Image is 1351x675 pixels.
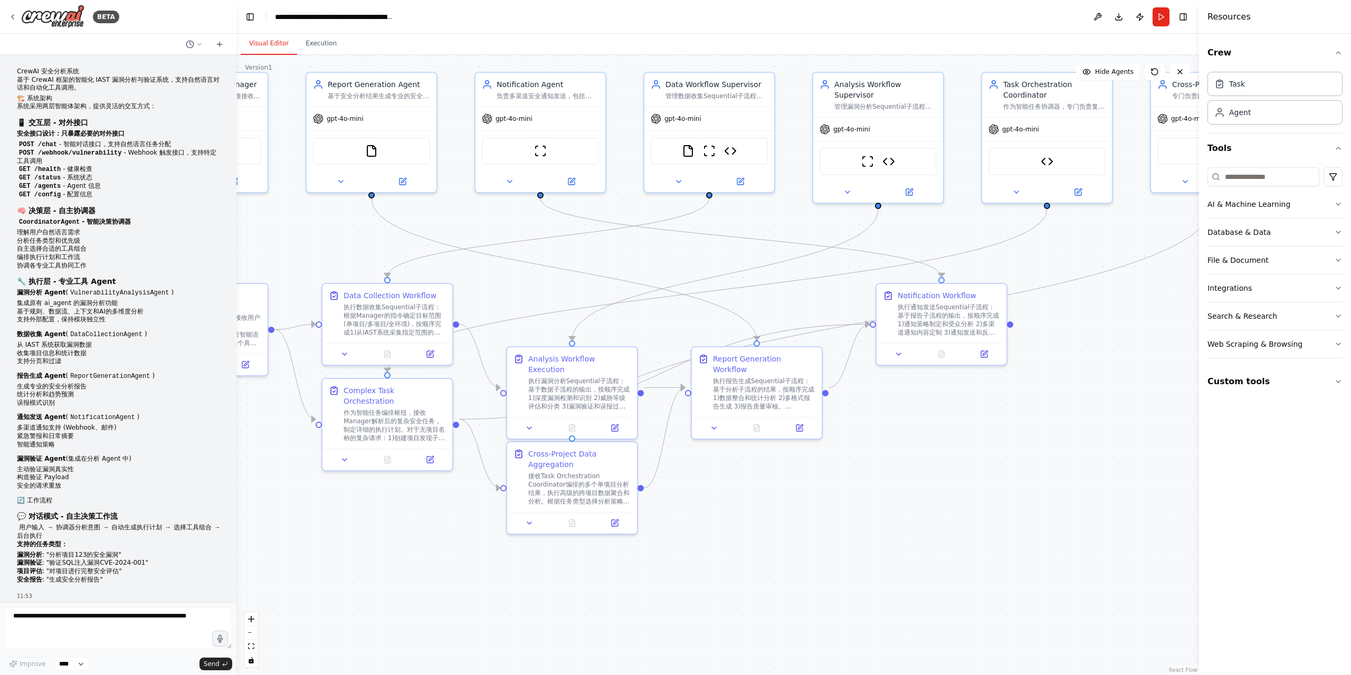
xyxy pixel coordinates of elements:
li: 生成专业的安全分析报告 [17,383,220,391]
div: 基于安全分析结果生成专业的安全分析报告，包含 {project_name} 项目的漏洞统计分析、趋势预测、误报模式识别，输出结构化的安全报告和可视化图表 [328,92,430,100]
div: Cross-Project Data Analyst [1172,79,1274,90]
button: Open in side panel [541,175,601,188]
h3: 📱 交互层 - 对外接口 [17,117,220,128]
span: Improve [20,660,45,668]
button: No output available [919,348,964,360]
button: Open in side panel [1048,186,1108,198]
button: No output available [365,453,410,466]
li: - Webhook 触发接口，支持特定工具调用 [17,149,220,166]
div: Web Scraping & Browsing [1207,339,1302,349]
div: Analysis Workflow Supervisor管理漏洞分析Sequential子流程，接收Manager和数据子流程的输入，协调{project_name}项目的漏洞检测→威胁评估→风... [812,72,944,204]
div: 执行数据收集Sequential子流程：根据Manager的指令确定目标范围(单项目/多项目/全环境)，按顺序完成1)从IAST系统采集指定范围的原始安全数据，支持单项目精确采集或跨项目批量采集... [344,303,446,337]
li: : "对项目进行完整安全评估" [17,567,220,576]
div: Analysis Workflow Execution执行漏洞分析Sequential子流程：基于数据子流程的输出，按顺序完成1)深度漏洞检测和识别 2)威胁等级评估和分类 3)漏洞验证和误报过... [506,346,638,440]
li: : "分析项目123的安全漏洞" [17,551,220,559]
button: zoom out [244,626,258,640]
li: 从 IAST 系统获取漏洞数据 [17,341,220,349]
div: Tools [1207,163,1343,367]
p: ( ) [17,413,220,422]
div: Crew [1207,68,1343,133]
button: Hide right sidebar [1176,9,1191,24]
div: 11:53 [17,592,220,600]
button: fit view [244,640,258,653]
button: Open in side panel [412,453,448,466]
button: Execution [297,33,345,55]
code: POST /webhook/vulnerability [17,148,123,158]
div: Data Collection Workflow执行数据收集Sequential子流程：根据Manager的指令确定目标范围(单项目/多项目/全环境)，按顺序完成1)从IAST系统采集指定范围的... [321,283,453,366]
div: Analysis Workflow Execution [528,354,631,375]
div: Report Generation Workflow [713,354,815,375]
div: Search & Research [1207,311,1277,321]
h1: CrewAI 安全分析系统 [17,68,220,76]
code: GET /agents [17,182,63,191]
button: Open in side panel [373,175,432,188]
li: : "验证SQL注入漏洞CVE-2024-001" [17,559,220,567]
li: 智能通知策略 [17,441,220,449]
div: 执行报告生成Sequential子流程：基于分析子流程的结果，按顺序完成1)数据整合和统计分析 2)多格式报告生成 3)报告质量审核。[PERSON_NAME]Manager的报告要求和{not... [713,377,815,411]
strong: 漏洞验证 [17,559,42,566]
strong: 漏洞分析 [17,551,42,558]
button: Open in side panel [966,348,1002,360]
img: ScrapeWebsiteTool [703,145,716,157]
button: Switch to previous chat [182,38,207,51]
div: 作为智能任务协调器，专门负责复杂安全分析任务的分解和编排。对于复杂请求如"分析最近一个月所有项目的安全趋势"，首先进行任务分解：1)项目发现 -> 委托Data Collection子流程 2)... [1003,102,1106,111]
img: MCP Server Client [1041,155,1053,168]
code: VulnerabilityAnalysisAgent [68,288,171,298]
strong: 漏洞分析 Agent [17,289,65,296]
strong: 通知发送 Agent [17,413,65,421]
div: 管理漏洞分析Sequential子流程，接收Manager和数据子流程的输入，协调{project_name}项目的漏洞检测→威胁评估→风险验证的顺序执行，确保分析结果的准确性和可靠性 [834,102,937,111]
div: 管理数据收集Sequential子流程，接收Manager的指令，协调{project_name}项目的数据采集→数据验证→数据预处理的顺序执行，确保为后续分析提供高质量的数据基础 [665,92,768,100]
li: 统计分析和趋势预测 [17,391,220,399]
button: Open in side panel [879,186,939,198]
span: gpt-4o-mini [664,115,701,123]
span: gpt-4o-mini [327,115,364,123]
h2: 🏗️ 系统架构 [17,94,220,103]
button: Custom tools [1207,367,1343,396]
div: Cross-Project Data Aggregation接收Task Orchestration Coordinator编排的多个单项目分析结果，执行高级的跨项目数据聚合和分析。根据任务类型... [506,441,638,535]
div: Notification Workflow执行通知发送Sequential子流程：基于报告子流程的输出，按顺序完成1)通知策略制定和受众分析 2)多渠道通知内容定制 3)通知发送和反馈收集。根据... [876,283,1007,366]
div: Security Analysis Management作为系统的起始任务，直接接收用户的自然语言安全请求{user_request}，首先进行智能语义解析：1)识别项目范围(单个具体项目/多项... [137,283,269,376]
span: Send [204,660,220,668]
div: Version 1 [245,63,272,72]
li: 紧急警报和日常摘要 [17,432,220,441]
div: Task Orchestration Coordinator [1003,79,1106,100]
span: gpt-4o-mini [1171,115,1208,123]
g: Edge from bffaf334-625a-425d-ad07-1d24db3fef6b to e1f26b23-9202-46c0-9a03-738e2f00a062 [567,208,883,340]
g: Edge from 85f90bf2-3a2d-41ca-83f7-741f0aebf580 to 49b8c3ce-c6f4-42fa-b2a1-d4d1897a5ae6 [382,198,715,277]
div: 专门负责跨项目数据聚合和高级分析，接收多个单项目分析结果，执行趋势分析、对比分析、环境评估等复杂分析任务。对趋势分析类型，进行时间序列建模和预测；对对比分析类型，进行统计学对比和异常检测；对环境... [1172,92,1274,100]
a: React Flow attribution [1169,667,1197,673]
button: No output available [550,422,595,434]
img: ScrapeWebsiteTool [534,145,547,157]
h4: Resources [1207,11,1251,23]
button: Tools [1207,134,1343,163]
strong: 漏洞验证 Agent [17,455,65,462]
code: 用户输入 → 协调器分析意图 → 自动生成执行计划 → 选择工具组合 → 后台执行 [17,523,219,541]
li: - 智能对话接口，支持自然语言任务分配 [17,140,220,149]
p: 系统采用两层智能体架构，提供灵活的交互方式： [17,102,220,111]
div: Integrations [1207,283,1252,293]
span: gpt-4o-mini [833,125,870,134]
div: Task Orchestration Coordinator作为智能任务协调器，专门负责复杂安全分析任务的分解和编排。对于复杂请求如"分析最近一个月所有项目的安全趋势"，首先进行任务分解：1)项... [981,72,1113,204]
g: Edge from 141c848d-f0ac-4c06-88c8-a83e44f1e216 to aa3e16c0-7420-44a3-ab7d-83fdda6fc608 [644,382,685,493]
img: ScrapeWebsiteTool [861,155,874,168]
g: Edge from aa3e16c0-7420-44a3-ab7d-83fdda6fc608 to 92f2d98c-b49e-412b-949a-83c383fcdbc7 [829,319,870,393]
img: Logo [21,5,84,28]
strong: 安全报告 [17,576,42,583]
span: gpt-4o-mini [496,115,532,123]
p: (集成在分析 Agent 中) [17,455,220,463]
div: 接收Task Orchestration Coordinator编排的多个单项目分析结果，执行高级的跨项目数据聚合和分析。根据任务类型选择分析策略：1)趋势分析类型：建立时间序列模型，识别安全指... [528,472,631,506]
p: ( ) [17,289,220,297]
button: Web Scraping & Browsing [1207,330,1343,358]
strong: 数据收集 Agent [17,330,65,338]
div: React Flow controls [244,612,258,667]
div: Notification Agent [497,79,599,90]
div: Complex Task Orchestration [344,385,446,406]
li: - Agent 信息 [17,182,220,191]
li: 支持分页和过滤 [17,357,220,366]
li: 构造验证 Payload [17,473,220,482]
div: Cross-Project Data Aggregation [528,449,631,470]
div: Report Generation Agent [328,79,430,90]
img: MCP Server Client [882,155,895,168]
button: Send [199,658,232,670]
code: NotificationAgent [68,413,137,422]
